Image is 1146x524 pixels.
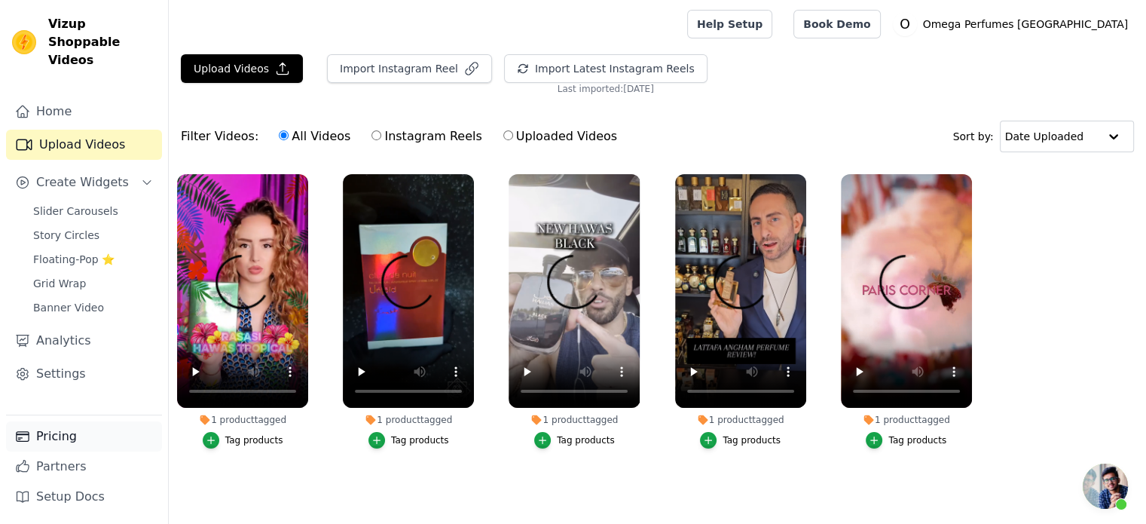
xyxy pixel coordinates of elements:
[343,414,474,426] div: 1 product tagged
[509,414,640,426] div: 1 product tagged
[48,15,156,69] span: Vizup Shoppable Videos
[12,30,36,54] img: Vizup
[36,173,129,192] span: Create Widgets
[278,127,351,146] label: All Videos
[24,273,162,294] a: Grid Wrap
[33,276,86,291] span: Grid Wrap
[33,252,115,267] span: Floating-Pop ⭐
[6,97,162,127] a: Home
[24,201,162,222] a: Slider Carousels
[371,127,482,146] label: Instagram Reels
[371,130,381,140] input: Instagram Reels
[6,326,162,356] a: Analytics
[503,127,618,146] label: Uploaded Videos
[33,300,104,315] span: Banner Video
[24,225,162,246] a: Story Circles
[177,414,308,426] div: 1 product tagged
[675,414,806,426] div: 1 product tagged
[24,249,162,270] a: Floating-Pop ⭐
[700,432,781,449] button: Tag products
[534,432,615,449] button: Tag products
[203,432,283,449] button: Tag products
[893,11,1134,38] button: O Omega Perfumes [GEOGRAPHIC_DATA]
[6,452,162,482] a: Partners
[6,167,162,198] button: Create Widgets
[793,10,880,38] a: Book Demo
[917,11,1134,38] p: Omega Perfumes [GEOGRAPHIC_DATA]
[327,54,492,83] button: Import Instagram Reel
[6,421,162,452] a: Pricing
[841,414,972,426] div: 1 product tagged
[6,359,162,389] a: Settings
[6,482,162,512] a: Setup Docs
[6,130,162,160] a: Upload Videos
[24,297,162,318] a: Banner Video
[391,434,449,446] div: Tag products
[953,121,1135,152] div: Sort by:
[900,17,910,32] text: O
[279,130,289,140] input: All Videos
[181,54,303,83] button: Upload Videos
[181,119,625,154] div: Filter Videos:
[368,432,449,449] button: Tag products
[503,130,513,140] input: Uploaded Videos
[504,54,707,83] button: Import Latest Instagram Reels
[723,434,781,446] div: Tag products
[558,83,654,95] span: Last imported: [DATE]
[888,434,946,446] div: Tag products
[33,204,118,219] span: Slider Carousels
[866,432,946,449] button: Tag products
[687,10,772,38] a: Help Setup
[557,434,615,446] div: Tag products
[1083,464,1128,509] a: Open chat
[225,434,283,446] div: Tag products
[33,228,99,243] span: Story Circles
